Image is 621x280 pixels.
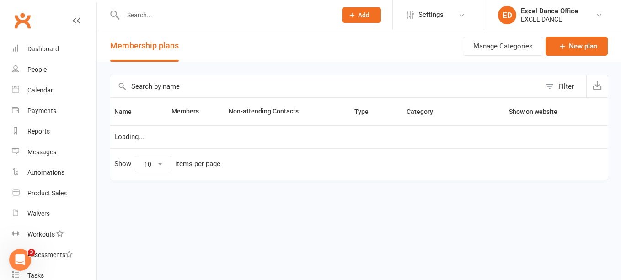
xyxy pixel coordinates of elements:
[12,204,96,224] a: Waivers
[11,9,34,32] a: Clubworx
[12,142,96,162] a: Messages
[407,108,443,115] span: Category
[28,249,35,256] span: 3
[167,98,225,125] th: Members
[27,148,56,156] div: Messages
[521,15,578,23] div: EXCEL DANCE
[521,7,578,15] div: Excel Dance Office
[175,160,220,168] div: items per page
[12,121,96,142] a: Reports
[9,249,31,271] iframe: Intercom live chat
[12,101,96,121] a: Payments
[501,106,567,117] button: Show on website
[342,7,381,23] button: Add
[27,128,50,135] div: Reports
[27,169,64,176] div: Automations
[407,106,443,117] button: Category
[12,59,96,80] a: People
[27,189,67,197] div: Product Sales
[12,80,96,101] a: Calendar
[114,108,142,115] span: Name
[12,39,96,59] a: Dashboard
[12,224,96,245] a: Workouts
[110,75,541,97] input: Search by name
[558,81,574,92] div: Filter
[354,108,379,115] span: Type
[27,86,53,94] div: Calendar
[110,30,179,62] button: Membership plans
[27,45,59,53] div: Dashboard
[354,106,379,117] button: Type
[12,245,96,265] a: Assessments
[27,210,50,217] div: Waivers
[12,162,96,183] a: Automations
[418,5,444,25] span: Settings
[110,125,608,148] td: Loading...
[27,251,73,258] div: Assessments
[27,231,55,238] div: Workouts
[27,107,56,114] div: Payments
[12,183,96,204] a: Product Sales
[114,156,220,172] div: Show
[27,66,47,73] div: People
[120,9,330,22] input: Search...
[509,108,557,115] span: Show on website
[114,106,142,117] button: Name
[27,272,44,279] div: Tasks
[541,75,586,97] button: Filter
[225,98,350,125] th: Non-attending Contacts
[546,37,608,56] a: New plan
[358,11,369,19] span: Add
[498,6,516,24] div: ED
[463,37,543,56] button: Manage Categories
